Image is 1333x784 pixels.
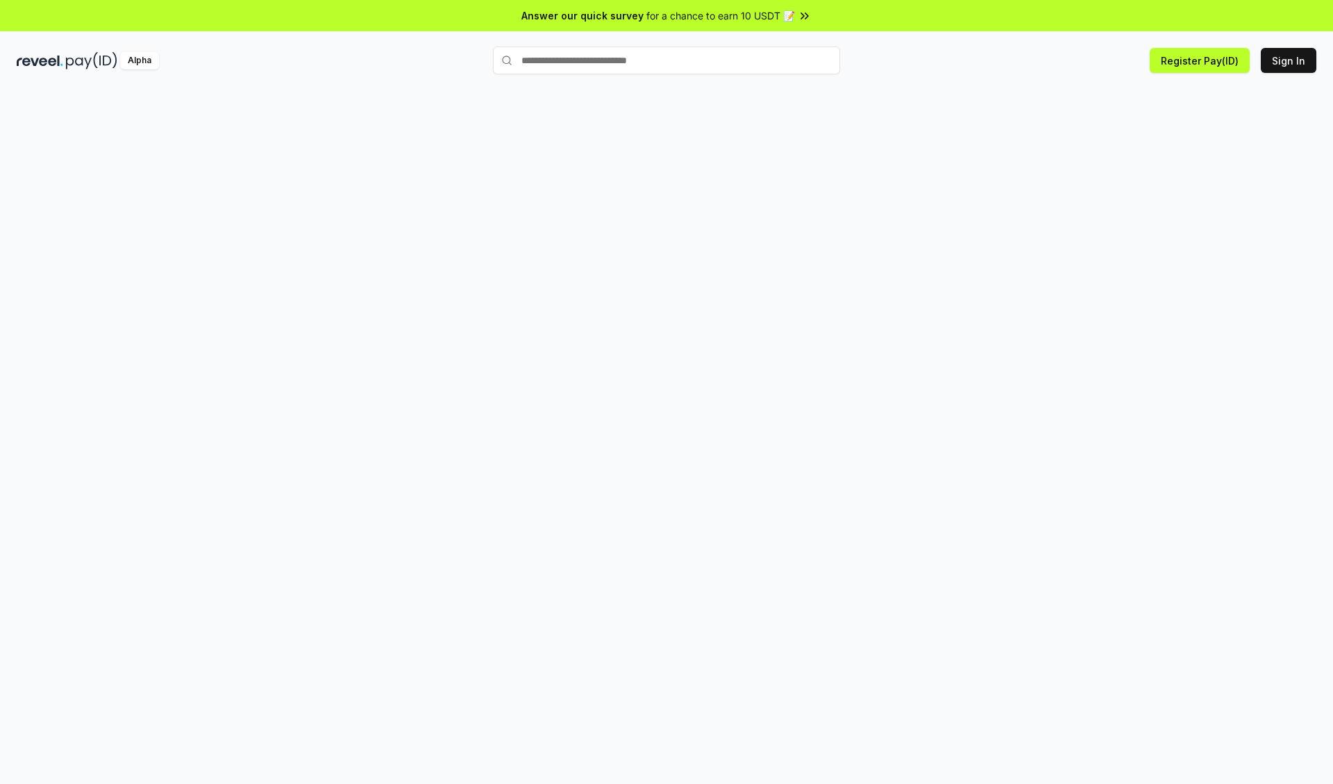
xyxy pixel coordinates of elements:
img: reveel_dark [17,52,63,69]
div: Alpha [120,52,159,69]
span: for a chance to earn 10 USDT 📝 [646,8,795,23]
button: Sign In [1261,48,1316,73]
img: pay_id [66,52,117,69]
span: Answer our quick survey [521,8,644,23]
button: Register Pay(ID) [1150,48,1250,73]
